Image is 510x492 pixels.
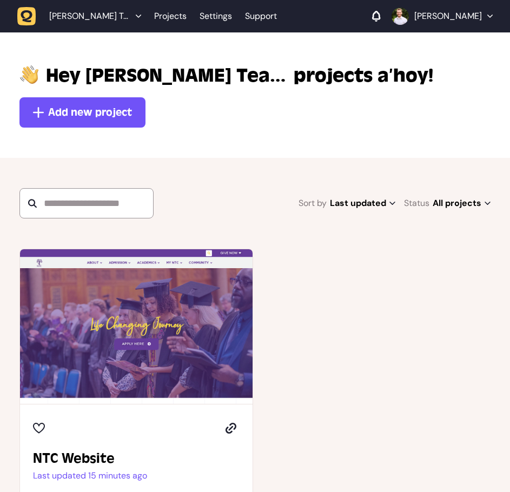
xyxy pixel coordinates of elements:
[17,6,148,26] button: [PERSON_NAME] Team
[46,63,289,89] span: Megan Holland Team
[330,196,395,211] span: Last updated
[33,450,240,467] h2: NTC Website
[245,11,277,22] a: Support
[48,105,132,120] span: Add new project
[33,470,240,481] p: Last updated 15 minutes ago
[299,196,327,211] span: Sort by
[20,249,253,404] img: NTC Website
[154,6,187,26] a: Projects
[46,63,433,89] p: projects a’hoy!
[392,8,493,25] button: [PERSON_NAME]
[404,196,429,211] span: Status
[414,11,482,22] p: [PERSON_NAME]
[49,11,130,22] span: Megan Holland Team
[19,97,145,128] button: Add new project
[392,8,409,25] img: Cameron Preece
[19,63,39,85] img: hi-hand
[433,196,491,211] span: All projects
[200,6,232,26] a: Settings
